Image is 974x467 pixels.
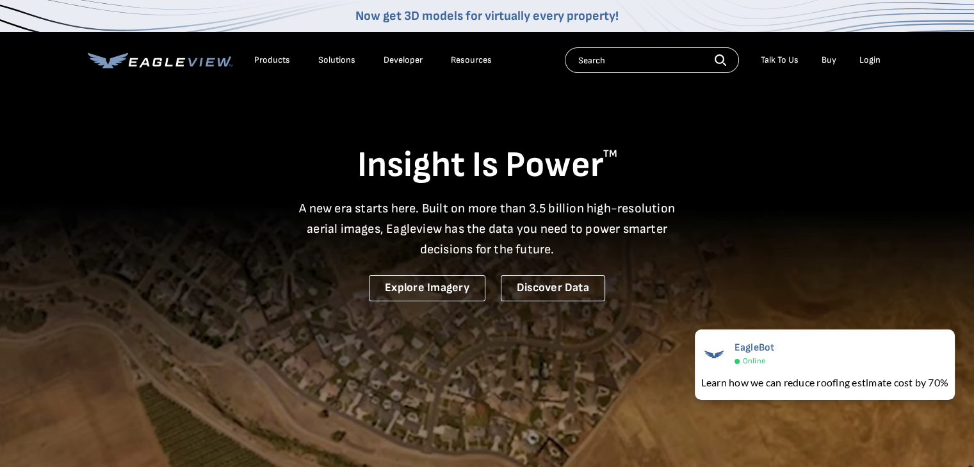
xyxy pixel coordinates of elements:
[859,54,881,66] div: Login
[603,148,617,160] sup: TM
[501,275,605,301] a: Discover Data
[701,342,727,367] img: EagleBot
[565,47,739,73] input: Search
[822,54,836,66] a: Buy
[355,8,619,24] a: Now get 3D models for virtually every property!
[761,54,799,66] div: Talk To Us
[369,275,485,301] a: Explore Imagery
[451,54,492,66] div: Resources
[743,356,765,366] span: Online
[735,342,775,354] span: EagleBot
[318,54,355,66] div: Solutions
[254,54,290,66] div: Products
[88,143,887,188] h1: Insight Is Power
[384,54,423,66] a: Developer
[701,375,948,390] div: Learn how we can reduce roofing estimate cost by 70%
[291,198,683,260] p: A new era starts here. Built on more than 3.5 billion high-resolution aerial images, Eagleview ha...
